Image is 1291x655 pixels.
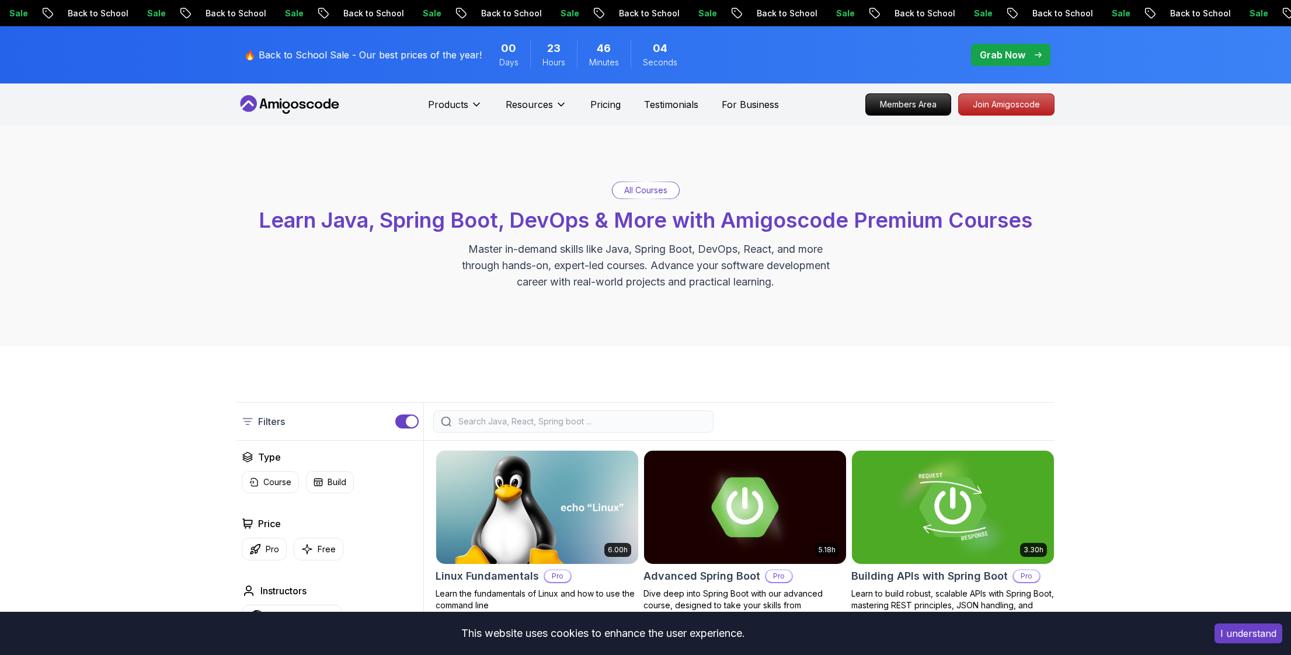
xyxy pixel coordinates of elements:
p: Pro [1014,570,1039,582]
p: Back to School [884,8,963,19]
p: Sale [1101,8,1139,19]
button: Free [294,538,343,560]
h2: Building APIs with Spring Boot [851,568,1008,584]
p: Sale [137,8,174,19]
p: Pro [545,570,570,582]
p: Build [328,476,346,488]
span: 0 Days [501,40,516,57]
p: Dive deep into Spring Boot with our advanced course, designed to take your skills from intermedia... [643,588,847,623]
button: Course [242,471,299,493]
img: Linux Fundamentals card [436,451,638,564]
p: 5.18h [819,545,836,555]
p: Back to School [195,8,274,19]
a: Members Area [865,93,951,116]
p: Master in-demand skills like Java, Spring Boot, DevOps, React, and more through hands-on, expert-... [450,241,842,290]
p: Sale [274,8,312,19]
p: Back to School [57,8,137,19]
img: instructor img [249,610,265,625]
input: Search Java, React, Spring boot ... [456,416,706,427]
p: Back to School [608,8,688,19]
p: Sale [412,8,450,19]
span: 4 Seconds [653,40,667,57]
p: All Courses [624,184,667,196]
p: Products [428,97,468,112]
p: Back to School [333,8,412,19]
p: Back to School [1160,8,1239,19]
p: Learn to build robust, scalable APIs with Spring Boot, mastering REST principles, JSON handling, ... [851,588,1055,623]
p: Back to School [1022,8,1101,19]
p: Sale [826,8,863,19]
p: 🔥 Back to School Sale - Our best prices of the year! [244,48,482,62]
p: Grab Now [980,48,1025,62]
button: instructor img[PERSON_NAME] [242,605,342,630]
a: Pricing [590,97,621,112]
h2: Price [258,517,281,531]
button: Pro [242,538,287,560]
p: Back to School [471,8,550,19]
h2: Instructors [260,584,307,598]
p: Pro [766,570,792,582]
p: Pro [266,543,279,555]
button: Resources [506,97,567,121]
p: Free [318,543,336,555]
p: 3.30h [1024,545,1043,555]
a: Building APIs with Spring Boot card3.30hBuilding APIs with Spring BootProLearn to build robust, s... [851,450,1055,623]
img: Building APIs with Spring Boot card [852,451,1054,564]
h2: Advanced Spring Boot [643,568,760,584]
p: Sale [688,8,725,19]
p: Sale [550,8,587,19]
button: Build [306,471,354,493]
p: Learn the fundamentals of Linux and how to use the command line [436,588,639,611]
p: Sale [963,8,1001,19]
h2: Linux Fundamentals [436,568,539,584]
span: Hours [542,57,565,68]
p: Members Area [866,94,951,115]
p: Sale [1239,8,1276,19]
p: Filters [258,414,285,428]
span: 23 Hours [547,40,561,57]
p: Join Amigoscode [959,94,1054,115]
span: Minutes [589,57,619,68]
a: Linux Fundamentals card6.00hLinux FundamentalsProLearn the fundamentals of Linux and how to use t... [436,450,639,611]
p: Resources [506,97,553,112]
p: Course [263,476,291,488]
p: Back to School [746,8,826,19]
h2: Type [258,450,281,464]
a: Join Amigoscode [958,93,1055,116]
span: Learn Java, Spring Boot, DevOps & More with Amigoscode Premium Courses [259,207,1032,233]
a: For Business [722,97,779,112]
button: Products [428,97,482,121]
button: Accept cookies [1215,623,1282,643]
a: Testimonials [644,97,698,112]
span: Seconds [643,57,677,68]
img: Advanced Spring Boot card [644,451,846,564]
span: 46 Minutes [597,40,611,57]
span: Days [499,57,519,68]
div: This website uses cookies to enhance the user experience. [9,621,1197,646]
p: 6.00h [608,545,628,555]
a: Advanced Spring Boot card5.18hAdvanced Spring BootProDive deep into Spring Boot with our advanced... [643,450,847,623]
